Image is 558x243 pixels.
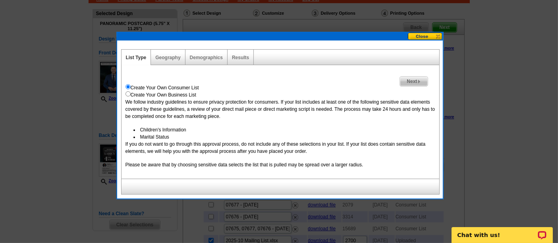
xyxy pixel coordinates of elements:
[126,141,435,155] p: If you do not want to go through this approval process, do not include any of these selections in...
[155,55,180,60] a: Geography
[126,91,435,98] div: Create Your Own Business List
[446,218,558,243] iframe: LiveChat chat widget
[400,77,427,86] span: Next
[126,84,435,91] div: Create Your Own Consumer List
[417,80,421,83] img: button-next-arrow-gray.png
[126,161,435,168] p: Please be aware that by choosing sensitive data selects the list that is pulled may be spread ove...
[190,55,223,60] a: Demographics
[232,55,249,60] a: Results
[133,126,435,133] li: Children's Information
[126,98,435,120] p: We follow industry guidelines to ensure privacy protection for consumers. If your list includes a...
[133,133,435,141] li: Marital Status
[126,55,147,60] a: List Type
[400,76,428,87] a: Next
